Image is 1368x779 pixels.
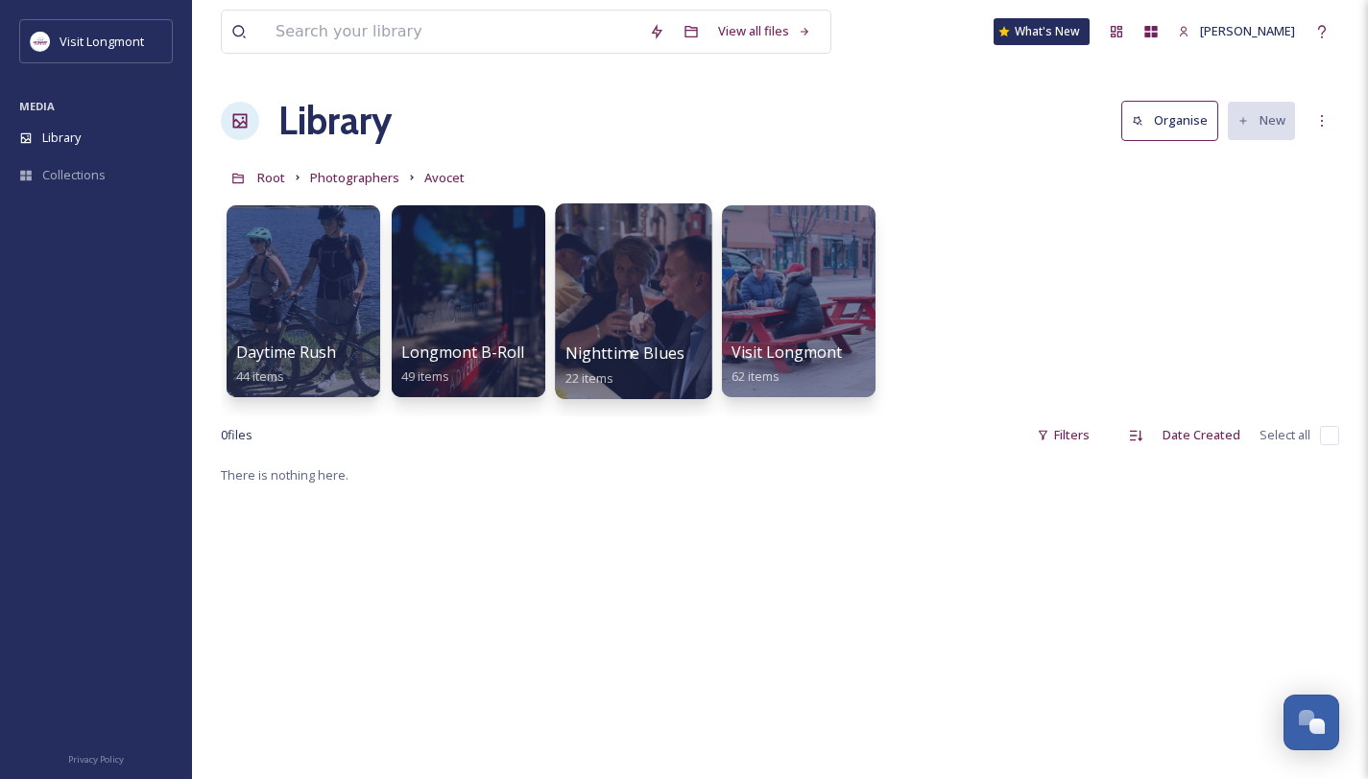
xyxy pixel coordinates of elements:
span: Avocet [424,169,465,186]
a: What's New [994,18,1090,45]
span: MEDIA [19,99,55,113]
a: Daytime Rush44 items [236,343,336,385]
a: [PERSON_NAME] [1168,12,1305,50]
span: 22 items [565,368,614,386]
span: There is nothing here. [221,466,348,484]
span: Visit Longmont [60,33,144,50]
button: Open Chat [1284,695,1339,750]
input: Search your library [266,11,639,53]
button: New [1228,102,1295,139]
span: 49 items [401,367,449,385]
span: Collections [42,166,106,184]
a: Photographers [310,166,399,189]
span: Privacy Policy [68,753,124,766]
img: longmont.jpg [31,32,50,51]
span: Root [257,169,285,186]
span: Library [42,129,81,147]
a: Library [278,92,392,150]
div: Filters [1027,416,1099,454]
span: 0 file s [221,426,252,444]
button: Organise [1121,101,1218,140]
span: Photographers [310,169,399,186]
div: Date Created [1153,416,1250,454]
a: Privacy Policy [68,746,124,769]
span: Longmont B-Roll [401,342,524,363]
span: 44 items [236,367,284,385]
a: Root [257,166,285,189]
a: Visit Longmont62 items [732,343,842,385]
span: [PERSON_NAME] [1200,22,1295,39]
a: View all files [708,12,821,50]
a: Avocet [424,166,465,189]
a: Nighttime Blues22 items [565,344,684,387]
a: Longmont B-Roll49 items [401,343,524,385]
span: Daytime Rush [236,342,336,363]
span: 62 items [732,367,780,385]
span: Nighttime Blues [565,342,684,364]
span: Visit Longmont [732,342,842,363]
span: Select all [1260,426,1310,444]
